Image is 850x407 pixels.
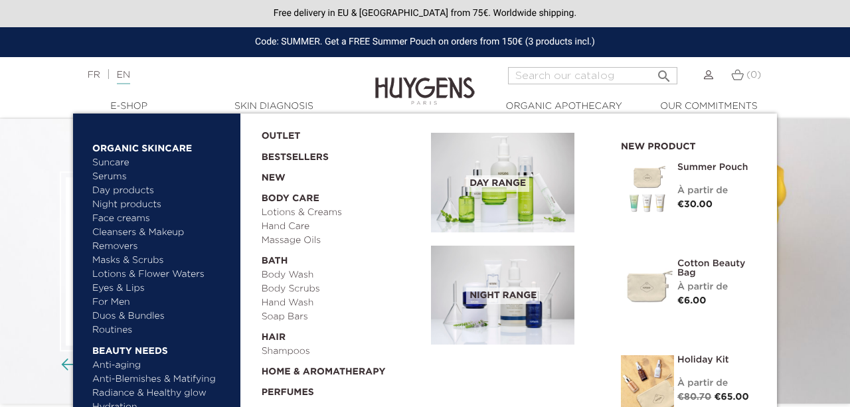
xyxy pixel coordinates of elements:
[677,280,757,294] div: À partir de
[92,359,231,372] a: Anti-aging
[262,359,422,379] a: Home & Aromatherapy
[92,135,231,156] a: Organic Skincare
[621,259,674,312] img: Cotton Beauty Bag
[652,63,676,81] button: 
[262,185,422,206] a: Body Care
[677,163,757,172] a: Summer pouch
[92,254,231,268] a: Masks & Scrubs
[714,392,748,402] span: €65.00
[677,259,757,278] a: Cotton Beauty Bag
[262,143,410,165] a: Bestsellers
[92,212,231,226] a: Face creams
[466,175,529,192] span: Day Range
[262,220,422,234] a: Hand Care
[375,56,475,107] img: Huygens
[117,70,130,84] a: EN
[677,392,711,402] span: €80.70
[92,198,219,212] a: Night products
[431,133,574,232] img: routine_jour_banner.jpg
[746,70,761,80] span: (0)
[262,206,422,220] a: Lotions & Creams
[621,163,674,216] img: Summer pouch
[92,309,231,323] a: Duos & Bundles
[92,226,231,254] a: Cleansers & Makeup Removers
[262,268,422,282] a: Body Wash
[621,137,757,153] h2: New product
[656,64,672,80] i: 
[262,123,410,143] a: OUTLET
[262,379,422,400] a: Perfumes
[677,355,757,365] a: Holiday Kit
[431,246,601,345] a: Night Range
[262,324,422,345] a: Hair
[92,295,231,309] a: For Men
[262,165,422,185] a: New
[497,100,630,114] a: Organic Apothecary
[66,355,110,375] div: Carousel buttons
[92,323,231,337] a: Routines
[508,67,677,84] input: Search
[92,282,231,295] a: Eyes & Lips
[677,184,757,198] div: À partir de
[262,310,422,324] a: Soap Bars
[262,345,422,359] a: Shampoos
[92,184,231,198] a: Day products
[262,282,422,296] a: Body Scrubs
[677,296,707,305] span: €6.00
[677,200,713,209] span: €30.00
[92,386,231,400] a: Radiance & Healthy glow
[262,248,422,268] a: Bath
[92,268,231,282] a: Lotions & Flower Waters
[92,372,231,386] a: Anti-Blemishes & Matifying
[466,287,540,304] span: Night Range
[431,133,601,232] a: Day Range
[677,376,757,390] div: À partir de
[92,337,231,359] a: Beauty needs
[207,100,340,114] a: Skin Diagnosis
[642,100,775,114] a: Our commitments
[62,100,195,114] a: E-Shop
[88,70,100,80] a: FR
[81,67,345,83] div: |
[92,170,231,184] a: Serums
[262,296,422,310] a: Hand Wash
[431,246,574,345] img: routine_nuit_banner.jpg
[262,234,422,248] a: Massage Oils
[92,156,231,170] a: Suncare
